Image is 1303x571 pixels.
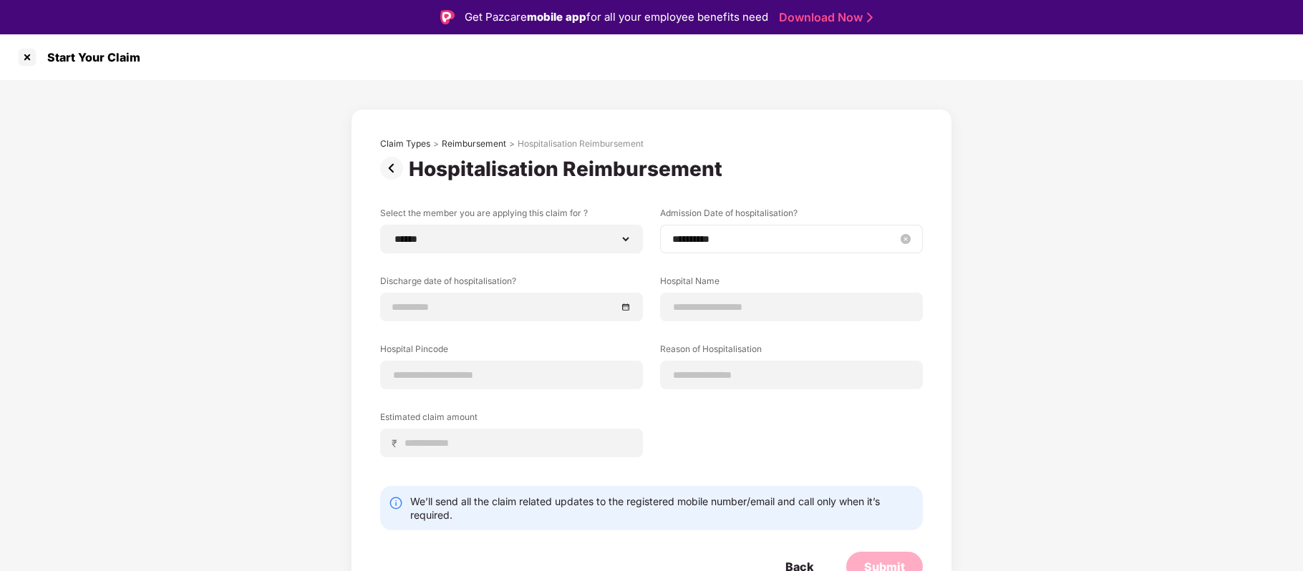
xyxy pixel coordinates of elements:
a: Download Now [779,10,868,25]
img: svg+xml;base64,PHN2ZyBpZD0iUHJldi0zMngzMiIgeG1sbnM9Imh0dHA6Ly93d3cudzMub3JnLzIwMDAvc3ZnIiB3aWR0aD... [380,157,409,180]
label: Hospital Pincode [380,343,643,361]
div: Get Pazcare for all your employee benefits need [465,9,768,26]
img: Stroke [867,10,873,25]
label: Estimated claim amount [380,411,643,429]
span: ₹ [392,436,403,450]
div: Claim Types [380,138,430,150]
div: > [509,138,515,150]
span: close-circle [901,234,911,244]
div: We’ll send all the claim related updates to the registered mobile number/email and call only when... [410,494,914,522]
div: Reimbursement [442,138,506,150]
label: Discharge date of hospitalisation? [380,275,643,293]
label: Reason of Hospitalisation [660,343,923,361]
label: Hospital Name [660,275,923,293]
div: Hospitalisation Reimbursement [409,157,728,181]
div: Hospitalisation Reimbursement [518,138,644,150]
strong: mobile app [527,10,586,24]
div: > [433,138,439,150]
label: Admission Date of hospitalisation? [660,207,923,225]
label: Select the member you are applying this claim for ? [380,207,643,225]
img: svg+xml;base64,PHN2ZyBpZD0iSW5mby0yMHgyMCIgeG1sbnM9Imh0dHA6Ly93d3cudzMub3JnLzIwMDAvc3ZnIiB3aWR0aD... [389,496,403,510]
div: Start Your Claim [39,50,140,64]
img: Logo [440,10,455,24]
